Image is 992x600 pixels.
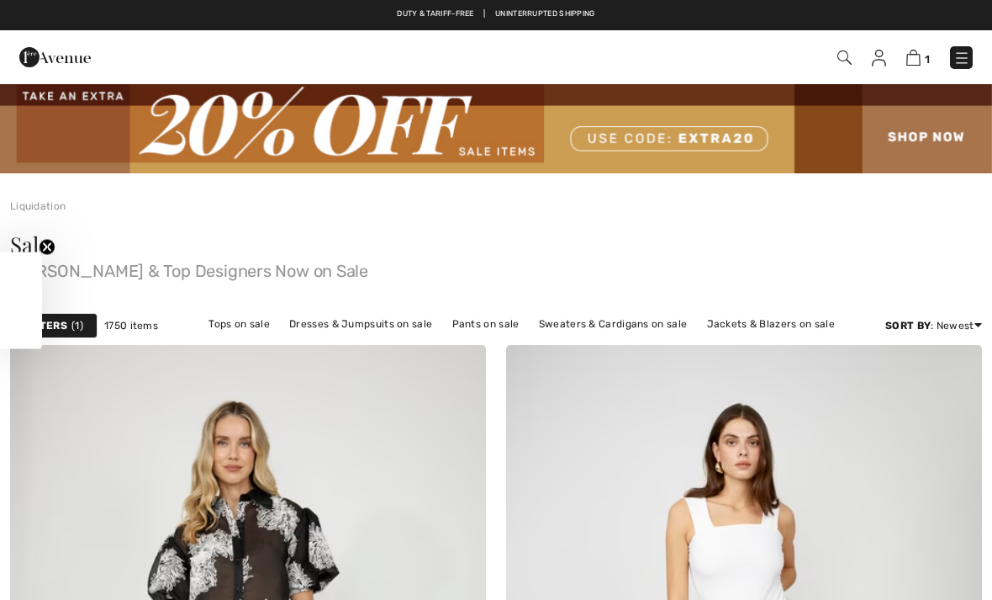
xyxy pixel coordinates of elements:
[699,313,844,335] a: Jackets & Blazers on sale
[104,318,158,333] span: 1750 items
[24,318,67,333] strong: Filters
[71,318,83,333] span: 1
[19,40,91,74] img: 1ère Avenue
[10,230,49,259] span: Sale
[19,48,91,64] a: 1ère Avenue
[200,313,278,335] a: Tops on sale
[885,318,982,333] div: : Newest
[281,313,441,335] a: Dresses & Jumpsuits on sale
[953,50,970,66] img: Menu
[425,335,508,357] a: Skirts on sale
[906,50,921,66] img: Shopping Bag
[872,50,886,66] img: My Info
[925,53,930,66] span: 1
[510,335,619,357] a: Outerwear on sale
[10,200,66,212] a: Liquidation
[885,320,931,332] strong: Sort By
[530,313,695,335] a: Sweaters & Cardigans on sale
[10,256,982,279] span: [PERSON_NAME] & Top Designers Now on Sale
[906,47,930,67] a: 1
[39,238,55,255] button: Close teaser
[837,50,852,65] img: Search
[444,313,528,335] a: Pants on sale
